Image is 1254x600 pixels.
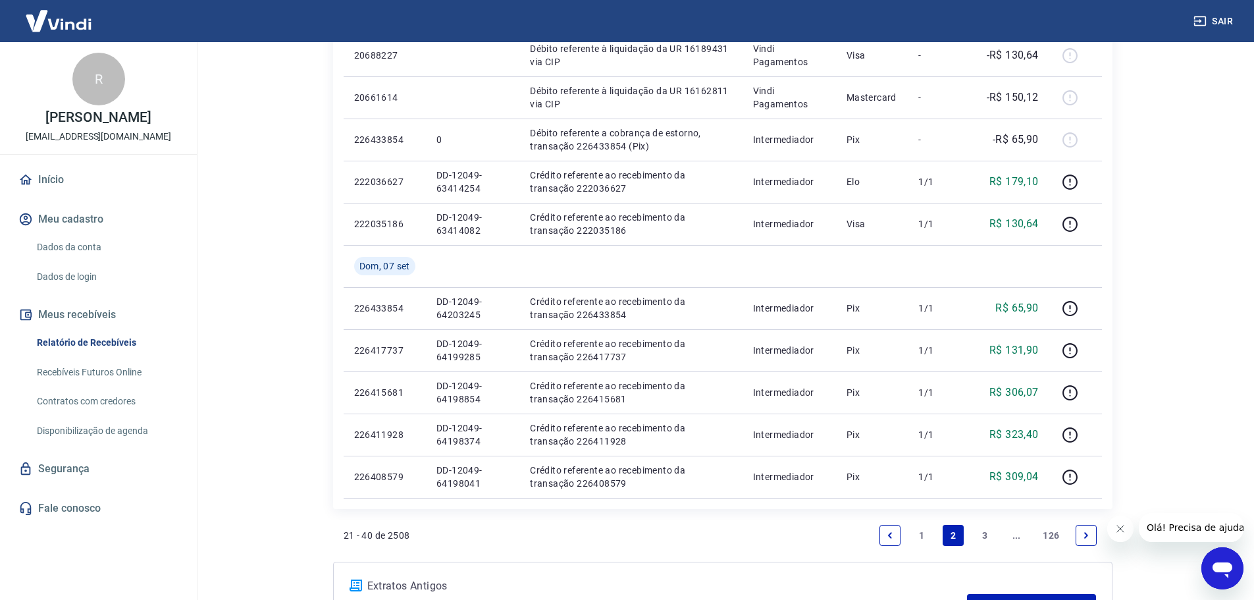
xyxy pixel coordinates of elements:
[32,418,181,445] a: Disponibilização de agenda
[989,385,1039,400] p: R$ 306,07
[436,133,509,146] p: 0
[436,211,509,237] p: DD-12049-63414082
[1191,9,1238,34] button: Sair
[943,525,964,546] a: Page 2 is your current page
[530,126,731,153] p: Débito referente a cobrança de estorno, transação 226433854 (Pix)
[918,91,957,104] p: -
[354,133,415,146] p: 226433854
[436,169,509,195] p: DD-12049-63414254
[32,388,181,415] a: Contratos com credores
[32,359,181,386] a: Recebíveis Futuros Online
[847,217,898,231] p: Visa
[354,470,415,483] p: 226408579
[918,302,957,315] p: 1/1
[753,344,825,357] p: Intermediador
[530,337,731,364] p: Crédito referente ao recebimento da transação 226417737
[530,211,731,237] p: Crédito referente ao recebimento da transação 222035186
[847,470,898,483] p: Pix
[16,494,181,523] a: Fale conosco
[354,302,415,315] p: 226433854
[753,84,825,111] p: Vindi Pagamentos
[989,174,1039,190] p: R$ 179,10
[354,49,415,62] p: 20688227
[1139,513,1243,542] iframe: Mensagem da empresa
[1037,525,1064,546] a: Page 126
[530,422,731,448] p: Crédito referente ao recebimento da transação 226411928
[530,295,731,321] p: Crédito referente ao recebimento da transação 226433854
[918,428,957,441] p: 1/1
[918,386,957,399] p: 1/1
[436,379,509,406] p: DD-12049-64198854
[847,344,898,357] p: Pix
[32,263,181,290] a: Dados de login
[350,580,362,591] img: ícone
[918,175,957,188] p: 1/1
[1006,525,1027,546] a: Jump forward
[354,428,415,441] p: 226411928
[8,9,111,20] span: Olá! Precisa de ajuda?
[993,132,1039,148] p: -R$ 65,90
[354,344,415,357] p: 226417737
[753,428,825,441] p: Intermediador
[847,175,898,188] p: Elo
[874,520,1101,551] ul: Pagination
[753,133,825,146] p: Intermediador
[367,578,968,594] p: Extratos Antigos
[354,175,415,188] p: 222036627
[26,130,171,144] p: [EMAIL_ADDRESS][DOMAIN_NAME]
[530,379,731,406] p: Crédito referente ao recebimento da transação 226415681
[436,295,509,321] p: DD-12049-64203245
[974,525,995,546] a: Page 3
[753,175,825,188] p: Intermediador
[918,49,957,62] p: -
[918,470,957,483] p: 1/1
[911,525,932,546] a: Page 1
[72,53,125,105] div: R
[530,169,731,195] p: Crédito referente ao recebimento da transação 222036627
[918,133,957,146] p: -
[989,216,1039,232] p: R$ 130,64
[847,91,898,104] p: Mastercard
[354,91,415,104] p: 20661614
[753,470,825,483] p: Intermediador
[32,329,181,356] a: Relatório de Recebíveis
[436,337,509,364] p: DD-12049-64199285
[354,386,415,399] p: 226415681
[989,427,1039,443] p: R$ 323,40
[847,49,898,62] p: Visa
[753,217,825,231] p: Intermediador
[847,386,898,399] p: Pix
[753,302,825,315] p: Intermediador
[753,386,825,399] p: Intermediador
[354,217,415,231] p: 222035186
[16,300,181,329] button: Meus recebíveis
[1076,525,1097,546] a: Next page
[847,133,898,146] p: Pix
[989,469,1039,485] p: R$ 309,04
[359,259,410,273] span: Dom, 07 set
[436,464,509,490] p: DD-12049-64198041
[45,111,151,124] p: [PERSON_NAME]
[530,84,731,111] p: Débito referente à liquidação da UR 16162811 via CIP
[530,464,731,490] p: Crédito referente ao recebimento da transação 226408579
[1201,547,1243,589] iframe: Botão para abrir a janela de mensagens
[995,300,1038,316] p: R$ 65,90
[32,234,181,261] a: Dados da conta
[16,1,101,41] img: Vindi
[847,302,898,315] p: Pix
[436,422,509,448] p: DD-12049-64198374
[918,217,957,231] p: 1/1
[918,344,957,357] p: 1/1
[753,42,825,68] p: Vindi Pagamentos
[344,529,410,542] p: 21 - 40 de 2508
[530,42,731,68] p: Débito referente à liquidação da UR 16189431 via CIP
[16,205,181,234] button: Meu cadastro
[1107,516,1134,542] iframe: Fechar mensagem
[847,428,898,441] p: Pix
[16,454,181,483] a: Segurança
[879,525,901,546] a: Previous page
[16,165,181,194] a: Início
[987,47,1039,63] p: -R$ 130,64
[989,342,1039,358] p: R$ 131,90
[987,90,1039,105] p: -R$ 150,12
